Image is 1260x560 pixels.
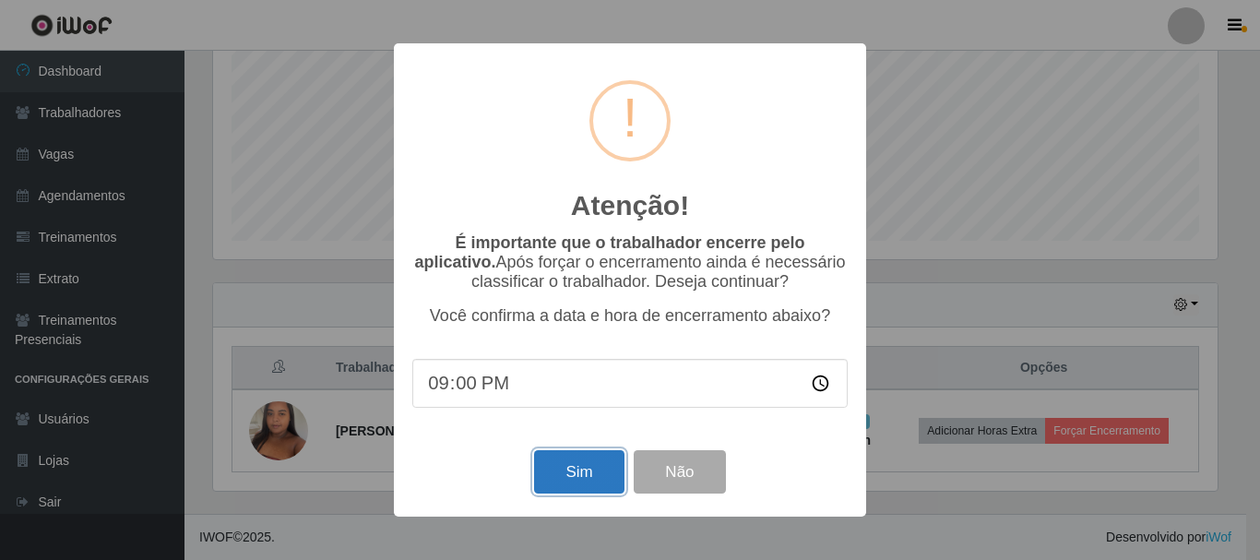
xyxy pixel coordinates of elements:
b: É importante que o trabalhador encerre pelo aplicativo. [414,233,804,271]
h2: Atenção! [571,189,689,222]
button: Sim [534,450,624,494]
p: Você confirma a data e hora de encerramento abaixo? [412,306,848,326]
p: Após forçar o encerramento ainda é necessário classificar o trabalhador. Deseja continuar? [412,233,848,292]
button: Não [634,450,725,494]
